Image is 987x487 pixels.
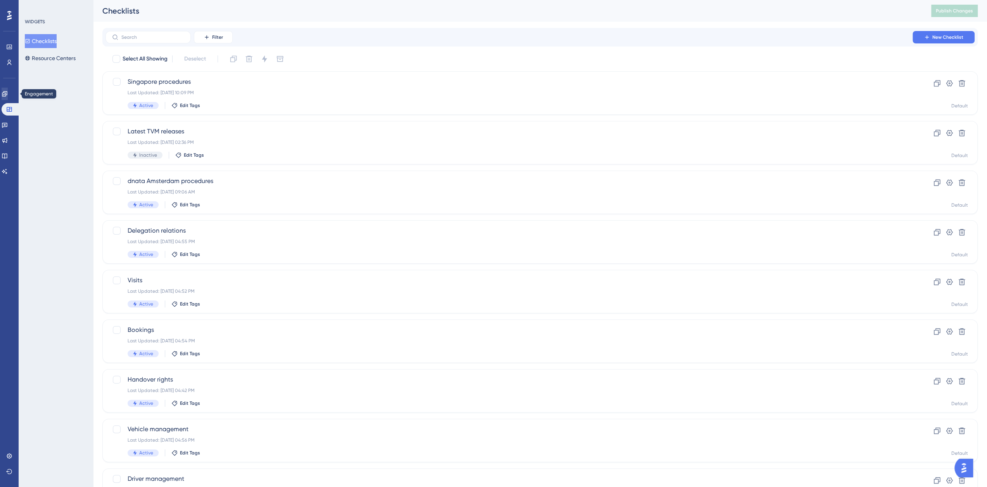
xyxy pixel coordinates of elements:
div: Default [951,202,968,208]
span: Active [139,450,153,456]
div: Default [951,401,968,407]
span: Active [139,202,153,208]
div: Last Updated: [DATE] 09:06 AM [128,189,890,195]
button: Edit Tags [171,450,200,456]
span: Edit Tags [180,400,200,406]
span: Active [139,351,153,357]
span: Edit Tags [180,202,200,208]
span: Visits [128,276,890,285]
button: Deselect [177,52,213,66]
span: Edit Tags [180,450,200,456]
button: New Checklist [913,31,975,43]
button: Edit Tags [171,102,200,109]
span: Edit Tags [184,152,204,158]
span: Delegation relations [128,226,890,235]
button: Edit Tags [175,152,204,158]
button: Publish Changes [931,5,978,17]
div: WIDGETS [25,19,45,25]
span: Filter [212,34,223,40]
span: Handover rights [128,375,890,384]
span: Publish Changes [936,8,973,14]
span: Active [139,251,153,257]
div: Checklists [102,5,912,16]
div: Last Updated: [DATE] 02:36 PM [128,139,890,145]
div: Default [951,301,968,307]
span: Edit Tags [180,351,200,357]
button: Checklists [25,34,57,48]
span: Bookings [128,325,890,335]
span: Latest TVM releases [128,127,890,136]
div: Last Updated: [DATE] 04:55 PM [128,238,890,245]
div: Last Updated: [DATE] 04:56 PM [128,437,890,443]
span: Edit Tags [180,301,200,307]
span: Active [139,400,153,406]
button: Edit Tags [171,301,200,307]
button: Resource Centers [25,51,76,65]
div: Default [951,152,968,159]
div: Last Updated: [DATE] 10:09 PM [128,90,890,96]
span: Inactive [139,152,157,158]
div: Default [951,351,968,357]
span: New Checklist [932,34,963,40]
iframe: UserGuiding AI Assistant Launcher [954,456,978,480]
span: dnata Amsterdam procedures [128,176,890,186]
button: Edit Tags [171,351,200,357]
span: Select All Showing [123,54,168,64]
span: Active [139,301,153,307]
input: Search [121,35,184,40]
div: Last Updated: [DATE] 04:52 PM [128,288,890,294]
div: Default [951,252,968,258]
span: Edit Tags [180,102,200,109]
button: Edit Tags [171,202,200,208]
button: Edit Tags [171,400,200,406]
span: Driver management [128,474,890,484]
div: Last Updated: [DATE] 04:54 PM [128,338,890,344]
span: Singapore procedures [128,77,890,86]
button: Edit Tags [171,251,200,257]
div: Last Updated: [DATE] 04:42 PM [128,387,890,394]
div: Default [951,103,968,109]
span: Edit Tags [180,251,200,257]
button: Filter [194,31,233,43]
span: Vehicle management [128,425,890,434]
span: Deselect [184,54,206,64]
div: Default [951,450,968,456]
span: Active [139,102,153,109]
